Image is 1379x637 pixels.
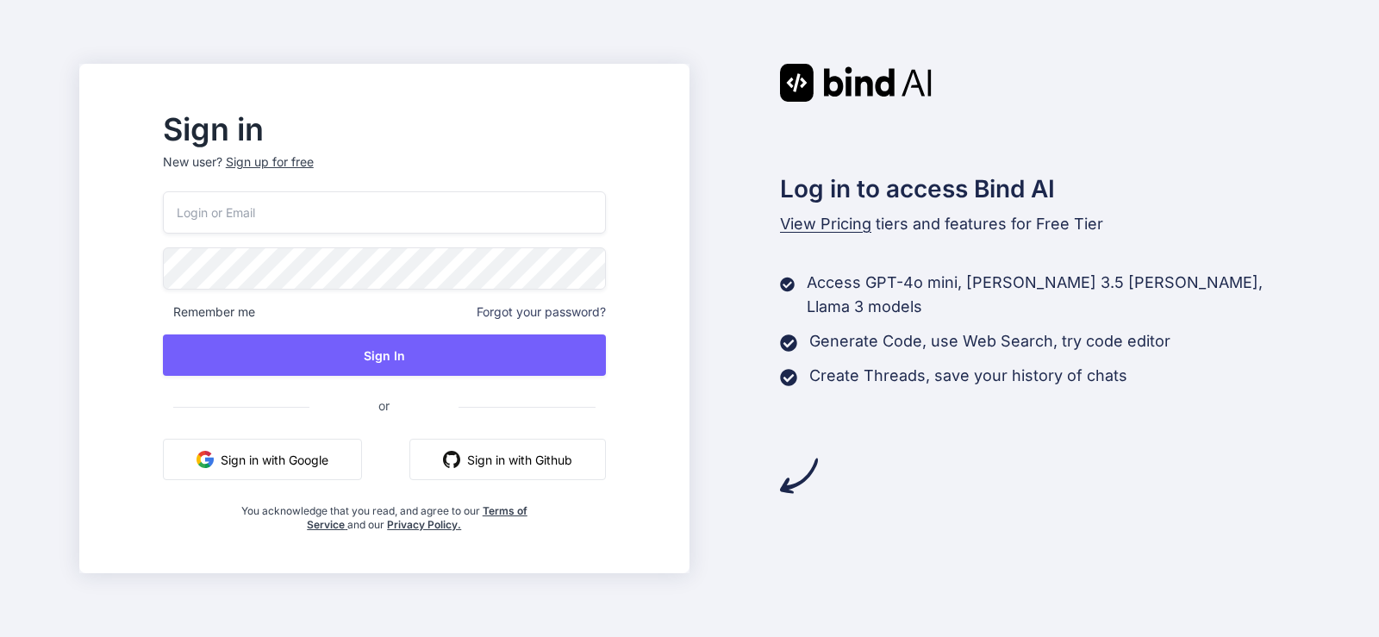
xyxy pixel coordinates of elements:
span: View Pricing [780,215,871,233]
h2: Log in to access Bind AI [780,171,1301,207]
input: Login or Email [163,191,606,234]
p: New user? [163,153,606,191]
a: Terms of Service [307,504,527,531]
p: Create Threads, save your history of chats [809,364,1127,388]
a: Privacy Policy. [387,518,461,531]
button: Sign in with Google [163,439,362,480]
p: Generate Code, use Web Search, try code editor [809,329,1170,353]
img: google [197,451,214,468]
p: tiers and features for Free Tier [780,212,1301,236]
h2: Sign in [163,116,606,143]
p: Access GPT-4o mini, [PERSON_NAME] 3.5 [PERSON_NAME], Llama 3 models [807,271,1300,319]
span: Remember me [163,303,255,321]
span: Forgot your password? [477,303,606,321]
span: or [309,384,459,427]
img: arrow [780,457,818,495]
img: Bind AI logo [780,64,932,102]
button: Sign in with Github [409,439,606,480]
div: You acknowledge that you read, and agree to our and our [236,494,532,532]
div: Sign up for free [226,153,314,171]
button: Sign In [163,334,606,376]
img: github [443,451,460,468]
